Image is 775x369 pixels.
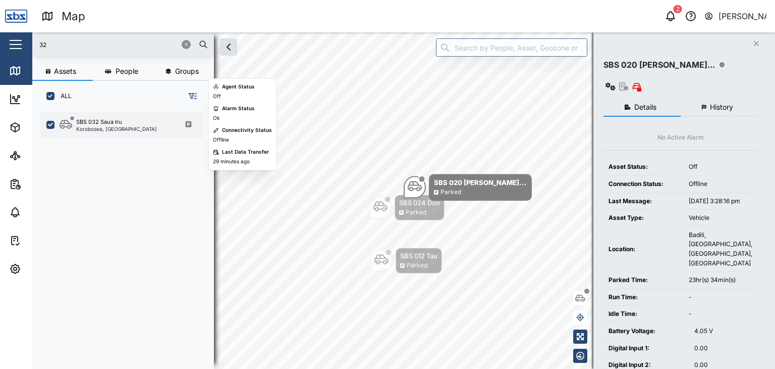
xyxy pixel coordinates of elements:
[657,133,704,143] div: No Active Alarm
[213,136,229,144] div: Offline
[26,150,50,161] div: Sites
[26,207,58,218] div: Alarms
[116,68,138,75] span: People
[213,114,219,122] div: Ok
[674,5,682,13] div: 2
[608,293,679,302] div: Run Time:
[608,179,679,189] div: Connection Status:
[26,122,58,133] div: Assets
[399,198,440,208] div: SBS 024 Don
[222,126,272,134] div: Connectivity Status
[689,213,752,223] div: Vehicle
[434,177,527,188] div: SBS 020 [PERSON_NAME]...
[400,251,437,261] div: SBS 012 Tau
[76,118,122,126] div: SBS 032 Saua Iru
[26,65,49,76] div: Map
[213,93,221,101] div: Off
[603,59,715,71] div: SBS 020 [PERSON_NAME]...
[689,309,752,319] div: -
[222,83,255,91] div: Agent Status
[76,126,157,131] div: Korobosea, [GEOGRAPHIC_DATA]
[608,275,679,285] div: Parked Time:
[26,263,62,274] div: Settings
[406,208,426,217] div: Parked
[32,32,775,369] canvas: Map
[222,105,255,113] div: Alarm Status
[213,158,250,166] div: 29 minutes ago
[608,327,684,336] div: Battery Voltage:
[608,344,684,353] div: Digital Input 1:
[369,195,445,220] div: Map marker
[634,104,656,111] span: Details
[404,174,532,201] div: Map marker
[5,5,27,27] img: Main Logo
[704,9,767,23] button: [PERSON_NAME]
[407,261,427,270] div: Parked
[62,8,85,25] div: Map
[26,94,72,105] div: Dashboard
[608,213,679,223] div: Asset Type:
[689,293,752,302] div: -
[26,235,54,246] div: Tasks
[710,104,733,111] span: History
[608,162,679,172] div: Asset Status:
[689,179,752,189] div: Offline
[222,148,269,156] div: Last Data Transfer
[436,38,587,57] input: Search by People, Asset, Geozone or Place
[54,68,76,75] span: Assets
[718,10,767,23] div: [PERSON_NAME]
[689,197,752,206] div: [DATE] 3:28:16 pm
[608,245,679,254] div: Location:
[38,37,208,52] input: Search assets or drivers
[689,162,752,172] div: Off
[440,188,461,197] div: Parked
[26,178,61,190] div: Reports
[694,344,752,353] div: 0.00
[694,327,752,336] div: 4.05 V
[54,92,72,100] label: ALL
[608,309,679,319] div: Idle Time:
[370,248,442,273] div: Map marker
[689,275,752,285] div: 23hr(s) 34min(s)
[175,68,199,75] span: Groups
[608,197,679,206] div: Last Message:
[40,108,213,361] div: grid
[689,230,752,268] div: Badili, [GEOGRAPHIC_DATA], [GEOGRAPHIC_DATA], [GEOGRAPHIC_DATA]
